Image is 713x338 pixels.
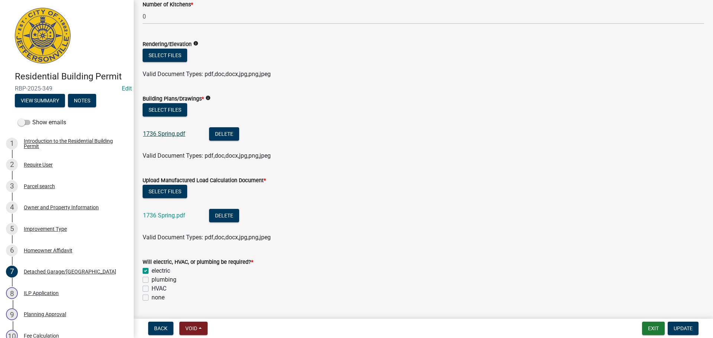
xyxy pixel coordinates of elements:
span: Valid Document Types: pdf,doc,docx,jpg,png,jpeg [143,234,271,241]
div: 7 [6,266,18,278]
div: Improvement Type [24,226,67,232]
span: Valid Document Types: pdf,doc,docx,jpg,png,jpeg [143,70,271,78]
button: Delete [209,127,239,141]
div: 3 [6,180,18,192]
div: Require User [24,162,53,167]
i: info [193,41,198,46]
div: Homeowner Affidavit [24,248,72,253]
wm-modal-confirm: Edit Application Number [122,85,132,92]
wm-modal-confirm: Notes [68,98,96,104]
label: Rendering/Elevation [143,42,192,47]
button: Select files [143,49,187,62]
div: Planning Approval [24,312,66,317]
wm-modal-confirm: Summary [15,98,65,104]
div: Detached Garage/[GEOGRAPHIC_DATA] [24,269,116,274]
div: 1 [6,138,18,150]
button: View Summary [15,94,65,107]
label: plumbing [152,275,176,284]
label: electric [152,266,170,275]
span: Back [154,325,167,331]
span: Valid Document Types: pdf,doc,docx,jpg,png,jpeg [143,152,271,159]
label: none [152,293,165,302]
span: RBP-2025-349 [15,85,119,92]
button: Select files [143,185,187,198]
div: Introduction to the Residential Building Permit [24,138,122,149]
h4: Residential Building Permit [15,71,128,82]
div: 4 [6,201,18,213]
button: Void [179,322,208,335]
div: Owner and Property Information [24,205,99,210]
span: Update [674,325,693,331]
button: Delete [209,209,239,222]
label: Show emails [18,118,66,127]
a: 1736 Spring.pdf [143,212,185,219]
div: 8 [6,287,18,299]
div: Parcel search [24,184,55,189]
label: Upload Manufactured Load Calculation Document [143,178,266,183]
span: Void [185,325,197,331]
div: 2 [6,159,18,171]
a: Edit [122,85,132,92]
div: 9 [6,308,18,320]
div: ILP Application [24,291,59,296]
a: 1736 Spring.pdf [143,130,185,137]
img: City of Jeffersonville, Indiana [15,8,71,63]
button: Back [148,322,173,335]
div: 5 [6,223,18,235]
label: Building Plans/Drawings [143,96,204,102]
div: 6 [6,245,18,256]
wm-modal-confirm: Delete Document [209,131,239,138]
button: Notes [68,94,96,107]
button: Select files [143,103,187,117]
label: Number of Kitchens [143,2,193,7]
button: Update [668,322,699,335]
label: Will electric, HVAC, or plumbing be required? [143,260,253,265]
label: HVAC [152,284,166,293]
button: Exit [642,322,665,335]
i: info [205,95,211,101]
wm-modal-confirm: Delete Document [209,213,239,220]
